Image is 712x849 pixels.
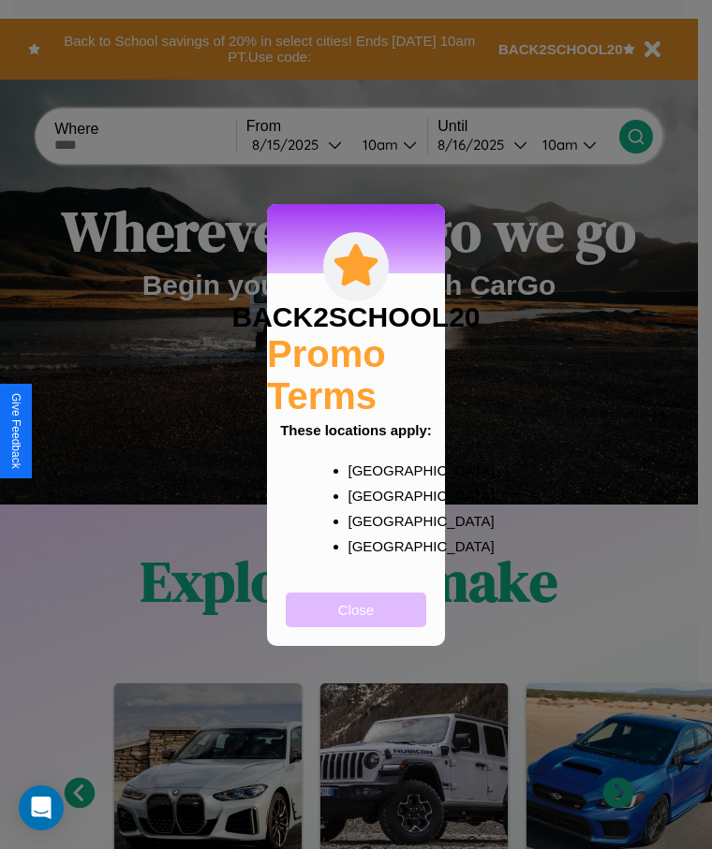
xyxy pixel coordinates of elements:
p: [GEOGRAPHIC_DATA] [349,483,402,508]
div: Give Feedback [9,393,22,469]
h3: BACK2SCHOOL20 [231,301,480,333]
button: Close [286,593,426,627]
div: Open Intercom Messenger [19,785,64,830]
p: [GEOGRAPHIC_DATA] [349,508,402,534]
p: [GEOGRAPHIC_DATA] [349,458,402,483]
h2: Promo Terms [267,333,445,417]
p: [GEOGRAPHIC_DATA] [349,534,402,559]
b: These locations apply: [280,422,432,438]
